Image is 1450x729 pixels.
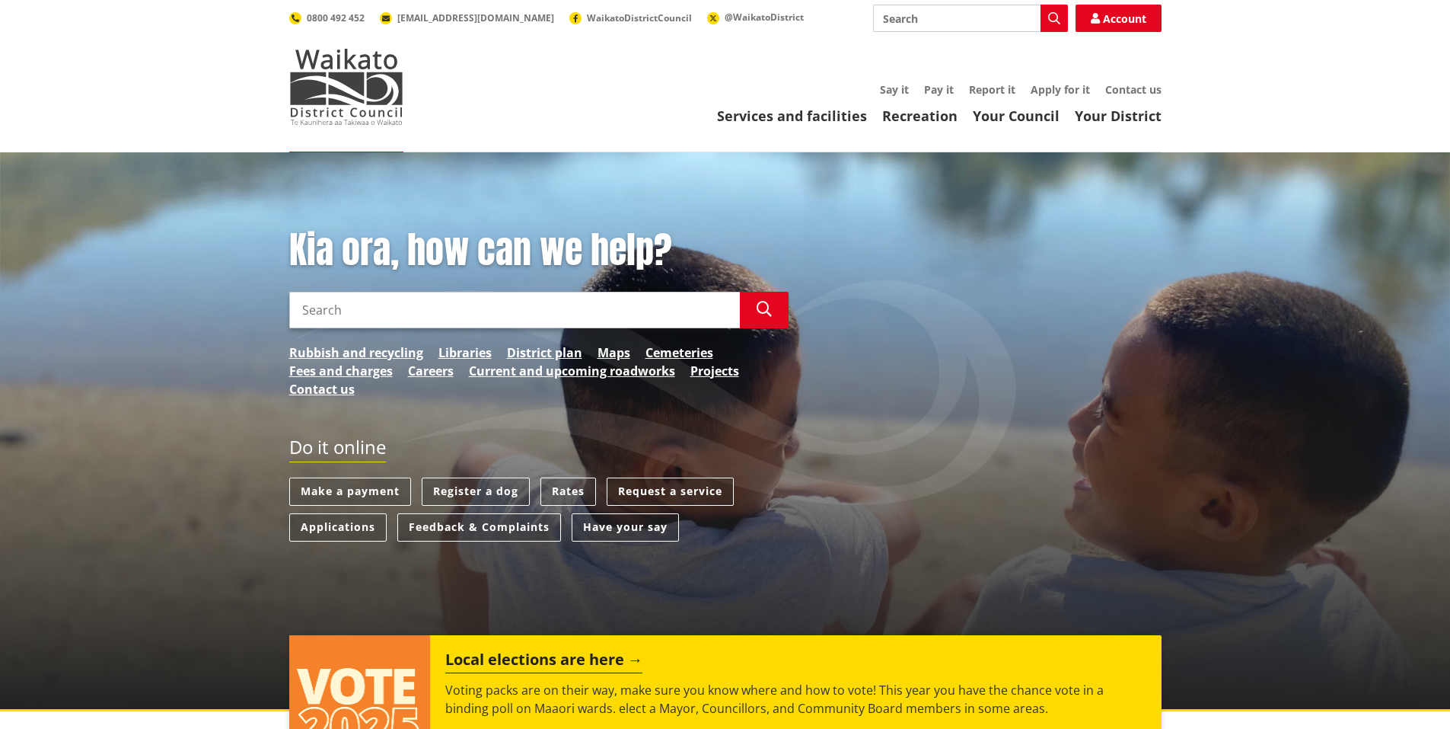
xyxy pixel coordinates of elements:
[397,513,561,542] a: Feedback & Complaints
[924,82,954,97] a: Pay it
[289,229,789,273] h1: Kia ora, how can we help?
[445,651,642,673] h2: Local elections are here
[973,107,1060,125] a: Your Council
[289,362,393,380] a: Fees and charges
[569,11,692,24] a: WaikatoDistrictCouncil
[289,380,355,398] a: Contact us
[289,478,411,506] a: Make a payment
[969,82,1015,97] a: Report it
[445,681,1146,718] p: Voting packs are on their way, make sure you know where and how to vote! This year you have the c...
[397,11,554,24] span: [EMAIL_ADDRESS][DOMAIN_NAME]
[408,362,454,380] a: Careers
[690,362,739,380] a: Projects
[873,5,1068,32] input: Search input
[1075,107,1162,125] a: Your District
[607,478,734,506] a: Request a service
[880,82,909,97] a: Say it
[707,11,804,24] a: @WaikatoDistrict
[380,11,554,24] a: [EMAIL_ADDRESS][DOMAIN_NAME]
[422,478,530,506] a: Register a dog
[540,478,596,506] a: Rates
[1031,82,1090,97] a: Apply for it
[289,513,387,542] a: Applications
[289,11,365,24] a: 0800 492 452
[1076,5,1162,32] a: Account
[289,344,423,362] a: Rubbish and recycling
[645,344,713,362] a: Cemeteries
[1105,82,1162,97] a: Contact us
[438,344,492,362] a: Libraries
[507,344,582,362] a: District plan
[725,11,804,24] span: @WaikatoDistrict
[882,107,958,125] a: Recreation
[289,49,403,125] img: Waikato District Council - Te Kaunihera aa Takiwaa o Waikato
[307,11,365,24] span: 0800 492 452
[289,292,740,328] input: Search input
[469,362,675,380] a: Current and upcoming roadworks
[598,344,630,362] a: Maps
[572,513,679,542] a: Have your say
[587,11,692,24] span: WaikatoDistrictCouncil
[289,436,386,463] h2: Do it online
[717,107,867,125] a: Services and facilities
